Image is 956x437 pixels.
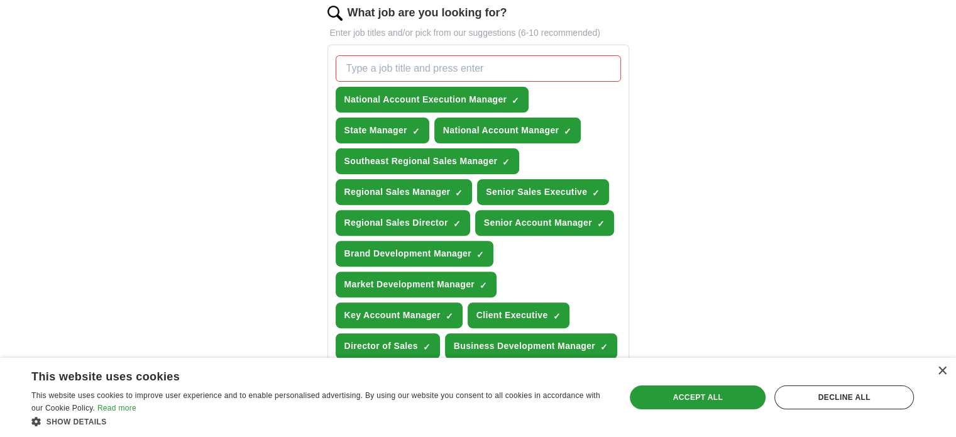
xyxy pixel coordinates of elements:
[344,247,471,260] span: Brand Development Manager
[336,302,463,328] button: Key Account Manager✓
[453,219,461,229] span: ✓
[344,155,498,168] span: Southeast Regional Sales Manager
[327,26,629,40] p: Enter job titles and/or pick from our suggestions (6-10 recommended)
[552,311,560,321] span: ✓
[476,309,548,322] span: Client Executive
[344,340,418,353] span: Director of Sales
[336,87,529,113] button: National Account Execution Manager✓
[774,385,914,409] div: Decline all
[434,118,581,143] button: National Account Manager✓
[476,250,484,260] span: ✓
[475,210,614,236] button: Senior Account Manager✓
[502,157,510,167] span: ✓
[327,6,343,21] img: search.png
[592,188,600,198] span: ✓
[446,311,453,321] span: ✓
[443,124,559,137] span: National Account Manager
[336,179,473,205] button: Regional Sales Manager✓
[600,342,608,352] span: ✓
[31,391,600,412] span: This website uses cookies to improve user experience and to enable personalised advertising. By u...
[336,272,497,297] button: Market Development Manager✓
[455,188,463,198] span: ✓
[468,302,570,328] button: Client Executive✓
[344,185,451,199] span: Regional Sales Manager
[564,126,571,136] span: ✓
[336,241,493,267] button: Brand Development Manager✓
[344,93,507,106] span: National Account Execution Manager
[336,210,470,236] button: Regional Sales Director✓
[97,404,136,412] a: Read more, opens a new window
[484,216,592,230] span: Senior Account Manager
[336,148,520,174] button: Southeast Regional Sales Manager✓
[454,340,595,353] span: Business Development Manager
[445,333,617,359] button: Business Development Manager✓
[47,418,107,426] span: Show details
[31,415,608,428] div: Show details
[423,342,431,352] span: ✓
[336,55,621,82] input: Type a job title and press enter
[477,179,609,205] button: Senior Sales Executive✓
[344,309,441,322] span: Key Account Manager
[344,216,448,230] span: Regional Sales Director
[412,126,420,136] span: ✓
[344,124,407,137] span: State Manager
[597,219,605,229] span: ✓
[336,333,440,359] button: Director of Sales✓
[486,185,587,199] span: Senior Sales Executive
[630,385,766,409] div: Accept all
[937,367,947,376] div: Close
[480,280,487,290] span: ✓
[344,278,475,291] span: Market Development Manager
[348,4,507,21] label: What job are you looking for?
[31,365,576,384] div: This website uses cookies
[336,118,429,143] button: State Manager✓
[512,96,519,106] span: ✓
